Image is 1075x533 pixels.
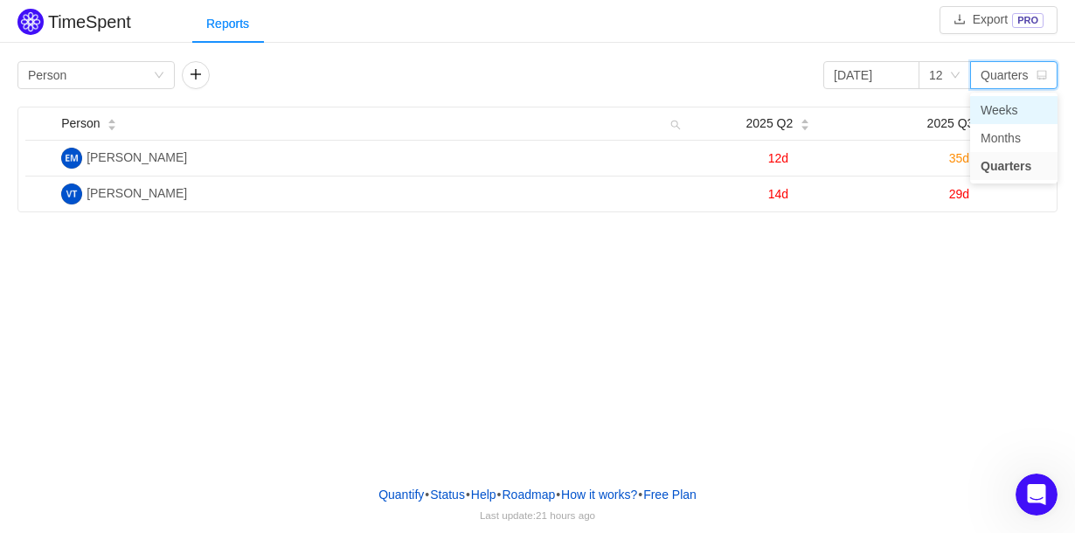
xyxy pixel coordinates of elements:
[1016,474,1058,516] iframe: Intercom live chat
[663,107,688,140] i: icon: search
[48,12,131,31] h2: TimeSpent
[768,187,788,201] span: 14d
[642,481,697,508] button: Free Plan
[970,96,1058,124] li: Weeks
[746,114,794,133] span: 2025 Q2
[970,152,1058,180] li: Quarters
[949,187,969,201] span: 29d
[182,61,210,89] button: icon: plus
[107,116,117,128] div: Sort
[61,114,100,133] span: Person
[800,116,810,128] div: Sort
[940,6,1058,34] button: icon: downloadExportPRO
[1037,70,1047,82] i: icon: calendar
[560,481,638,508] button: How it works?
[497,488,502,502] span: •
[107,117,117,122] i: icon: caret-up
[970,124,1058,152] li: Months
[87,186,187,200] span: [PERSON_NAME]
[466,488,470,502] span: •
[378,481,425,508] a: Quantify
[950,70,961,82] i: icon: down
[929,62,943,88] div: 12
[981,62,1028,88] div: Quarters
[801,117,810,122] i: icon: caret-up
[823,61,919,89] input: Start date
[927,114,974,133] span: 2025 Q3
[107,123,117,128] i: icon: caret-down
[502,481,557,508] a: Roadmap
[61,183,82,204] img: VT
[556,488,560,502] span: •
[480,509,595,521] span: Last update:
[801,123,810,128] i: icon: caret-down
[154,70,164,82] i: icon: down
[425,488,429,502] span: •
[768,151,788,165] span: 12d
[61,148,82,169] img: EM
[470,481,497,508] a: Help
[638,488,642,502] span: •
[87,150,187,164] span: [PERSON_NAME]
[28,62,66,88] div: Person
[429,481,466,508] a: Status
[949,151,969,165] span: 35d
[17,9,44,35] img: Quantify logo
[192,4,263,44] div: Reports
[536,509,595,521] span: 21 hours ago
